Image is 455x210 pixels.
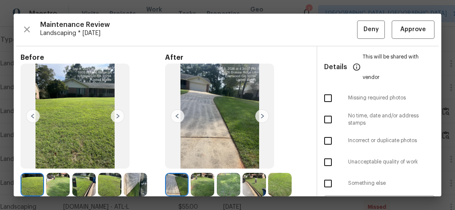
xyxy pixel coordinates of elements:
[165,53,310,62] span: After
[317,87,441,109] div: Missing required photos
[255,109,269,123] img: right-chevron-button-url
[392,20,434,39] button: Approve
[324,57,347,77] span: Details
[357,20,385,39] button: Deny
[40,29,357,38] span: Landscaping * [DATE]
[171,109,184,123] img: left-chevron-button-url
[348,158,434,166] span: Unacceptable quality of work
[348,94,434,102] span: Missing required photos
[317,152,441,173] div: Unacceptable quality of work
[348,137,434,144] span: Incorrect or duplicate photos
[317,130,441,152] div: Incorrect or duplicate photos
[348,112,434,127] span: No time, date and/or address stamps
[317,109,441,130] div: No time, date and/or address stamps
[348,180,434,187] span: Something else
[26,109,40,123] img: left-chevron-button-url
[111,109,124,123] img: right-chevron-button-url
[363,47,434,87] span: This will be shared with vendor
[40,20,357,29] span: Maintenance Review
[400,24,426,35] span: Approve
[363,24,379,35] span: Deny
[21,53,165,62] span: Before
[317,173,441,194] div: Something else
